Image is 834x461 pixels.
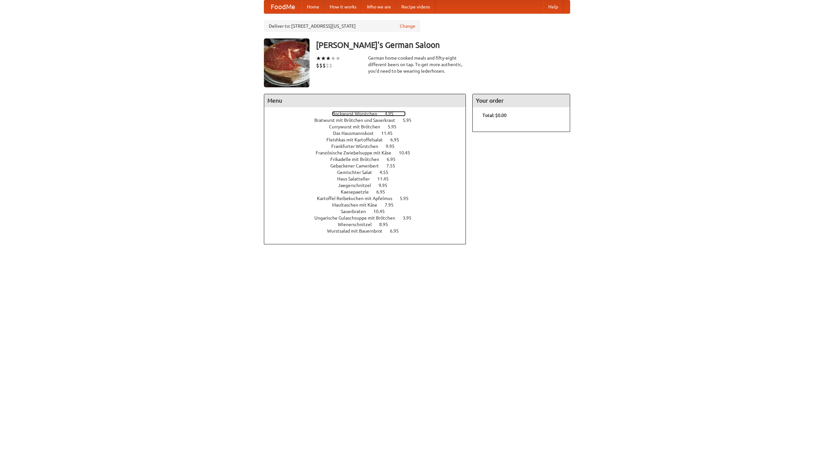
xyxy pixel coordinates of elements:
[321,55,326,62] li: ★
[326,55,331,62] li: ★
[403,118,418,123] span: 5.95
[400,196,415,201] span: 5.95
[326,137,411,142] a: Fleishkas mit Kartoffelsalat 6.95
[341,189,375,194] span: Kaesepaetzle
[390,228,405,234] span: 6.95
[316,62,319,69] li: $
[302,0,324,13] a: Home
[341,209,372,214] span: Sauerbraten
[379,183,394,188] span: 9.95
[317,196,399,201] span: Kartoffel Reibekuchen mit Apfelmus
[329,124,409,129] a: Currywurst mit Brötchen 5.95
[332,202,406,208] a: Maultaschen mit Käse 7.95
[330,157,408,162] a: Frikadelle mit Brötchen 6.95
[326,62,329,69] li: $
[314,215,424,221] a: Ungarische Gulaschsuppe mit Brötchen 3.95
[331,144,385,149] span: Frankfurter Würstchen
[316,150,422,155] a: Französische Zwiebelsuppe mit Käse 10.45
[323,62,326,69] li: $
[403,215,418,221] span: 3.95
[386,144,401,149] span: 9.95
[326,137,389,142] span: Fleishkas mit Kartoffelsalat
[399,150,417,155] span: 10.45
[332,111,384,116] span: Bockwurst Würstchen
[543,0,563,13] a: Help
[400,23,415,29] a: Change
[362,0,396,13] a: Who we are
[473,94,570,107] h4: Your order
[341,209,397,214] a: Sauerbraten 10.45
[324,0,362,13] a: How it works
[327,228,411,234] a: Wurstsalad mit Bauernbrot 6.95
[329,62,332,69] li: $
[331,144,407,149] a: Frankfurter Würstchen 9.95
[390,137,406,142] span: 6.95
[330,163,407,168] a: Gebackener Camenbert 7.55
[333,131,405,136] a: Das Hausmannskost 11.45
[314,215,402,221] span: Ungarische Gulaschsuppe mit Brötchen
[341,189,397,194] a: Kaesepaetzle 6.95
[336,55,340,62] li: ★
[482,113,507,118] b: Total: $0.00
[264,20,420,32] div: Deliver to: [STREET_ADDRESS][US_STATE]
[330,157,386,162] span: Frikadelle mit Brötchen
[386,163,402,168] span: 7.55
[264,94,466,107] h4: Menu
[332,111,406,116] a: Bockwurst Würstchen 4.95
[379,222,395,227] span: 8.95
[387,157,402,162] span: 6.95
[377,176,395,181] span: 11.45
[337,176,401,181] a: Haus Salatteller 11.45
[337,170,379,175] span: Gemischter Salat
[396,0,435,13] a: Recipe videos
[385,202,400,208] span: 7.95
[338,222,378,227] span: Wienerschnitzel
[381,131,399,136] span: 11.45
[337,170,400,175] a: Gemischter Salat 4.55
[319,62,323,69] li: $
[333,131,380,136] span: Das Hausmannskost
[314,118,402,123] span: Bratwurst mit Brötchen und Sauerkraut
[338,183,378,188] span: Jaegerschnitzel
[316,55,321,62] li: ★
[332,202,384,208] span: Maultaschen mit Käse
[388,124,403,129] span: 5.95
[316,150,398,155] span: Französische Zwiebelsuppe mit Käse
[376,189,392,194] span: 6.95
[317,196,421,201] a: Kartoffel Reibekuchen mit Apfelmus 5.95
[380,170,395,175] span: 4.55
[331,55,336,62] li: ★
[368,55,466,74] div: German home-cooked meals and fifty-eight different beers on tap. To get more authentic, you'd nee...
[329,124,387,129] span: Currywurst mit Brötchen
[327,228,389,234] span: Wurstsalad mit Bauernbrot
[264,0,302,13] a: FoodMe
[338,183,399,188] a: Jaegerschnitzel 9.95
[314,118,424,123] a: Bratwurst mit Brötchen und Sauerkraut 5.95
[337,176,376,181] span: Haus Salatteller
[264,38,309,87] img: angular.jpg
[338,222,400,227] a: Wienerschnitzel 8.95
[316,38,570,51] h3: [PERSON_NAME]'s German Saloon
[373,209,391,214] span: 10.45
[330,163,385,168] span: Gebackener Camenbert
[385,111,400,116] span: 4.95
